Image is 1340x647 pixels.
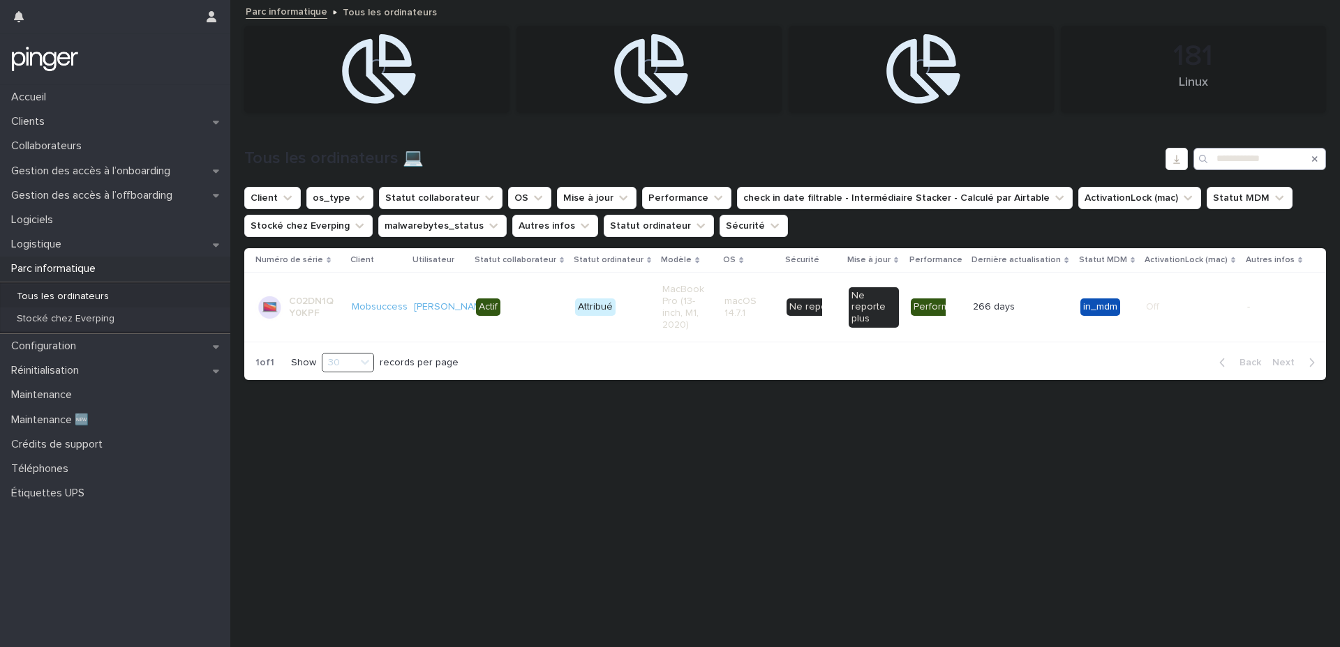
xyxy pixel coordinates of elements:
p: Tous les ordinateurs [343,3,437,19]
p: Logistique [6,238,73,251]
img: mTgBEunGTSyRkCgitkcU [11,45,79,73]
p: Stocké chez Everping [6,313,126,325]
button: Back [1208,356,1267,369]
h1: Tous les ordinateurs 💻 [244,149,1160,169]
p: Statut collaborateur [475,252,556,268]
p: Clients [6,115,56,128]
button: ActivationLock (mac) [1078,187,1201,209]
button: Client [244,187,301,209]
p: Client [350,252,374,268]
p: - [1247,301,1297,313]
p: Autres infos [1246,252,1295,268]
p: Off [1146,301,1196,313]
p: Tous les ordinateurs [6,291,120,303]
div: Ne reporte plus [849,287,898,328]
p: 1 of 1 [244,346,285,380]
p: Collaborateurs [6,139,93,153]
a: Parc informatique [246,3,327,19]
button: Mise à jour [557,187,636,209]
input: Search [1193,148,1326,170]
p: Utilisateur [412,252,454,268]
button: Performance [642,187,731,209]
p: Configuration [6,340,87,353]
p: Maintenance [6,388,83,402]
p: Téléphones [6,462,80,475]
p: Modèle [661,252,692,268]
p: records per page [380,357,459,369]
p: Sécurité [785,252,819,268]
p: Statut ordinateur [574,252,643,268]
p: Parc informatique [6,262,107,275]
p: OS [723,252,736,268]
button: malwarebytes_status [378,215,507,237]
div: Actif [476,298,500,316]
p: C02DN1QY0KPF [289,296,338,319]
button: check in date filtrable - Intermédiaire Stacker - Calculé par Airtable [737,187,1073,209]
button: Statut collaborateur [379,187,502,209]
a: [PERSON_NAME] [414,301,490,313]
p: Étiquettes UPS [6,487,96,500]
p: Réinitialisation [6,364,90,377]
button: Statut MDM [1207,187,1293,209]
div: in_mdm [1080,298,1120,316]
button: Sécurité [720,215,788,237]
p: 266 days [973,298,1018,313]
tr: C02DN1QY0KPFMobsuccess [PERSON_NAME] ActifAttribuéMacBook Pro (13-inch, M1, 2020)macOS 14.7.1Ne r... [244,273,1326,342]
div: Attribué [575,298,616,316]
button: Statut ordinateur [604,215,714,237]
p: Performance [909,252,962,268]
div: Ne reporte plus [787,298,863,316]
p: Crédits de support [6,438,114,451]
p: Numéro de série [255,252,323,268]
p: Logiciels [6,213,64,227]
p: Gestion des accès à l’onboarding [6,165,181,178]
span: Back [1231,358,1261,367]
div: 30 [322,356,356,370]
p: Show [291,357,316,369]
span: Next [1272,358,1303,367]
p: Dernière actualisation [971,252,1061,268]
p: Mise à jour [847,252,891,268]
div: Linux [1085,75,1302,105]
a: Mobsuccess [352,301,408,313]
p: ActivationLock (mac) [1145,252,1228,268]
div: 181 [1085,39,1302,74]
p: Accueil [6,91,57,104]
div: Performant [911,298,966,316]
p: Gestion des accès à l’offboarding [6,189,184,202]
button: os_type [306,187,373,209]
button: Stocké chez Everping [244,215,373,237]
p: MacBook Pro (13-inch, M1, 2020) [662,284,712,330]
p: Statut MDM [1079,252,1127,268]
button: Autres infos [512,215,598,237]
p: macOS 14.7.1 [724,296,774,319]
button: Next [1267,356,1326,369]
button: OS [508,187,551,209]
p: Maintenance 🆕 [6,413,100,427]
